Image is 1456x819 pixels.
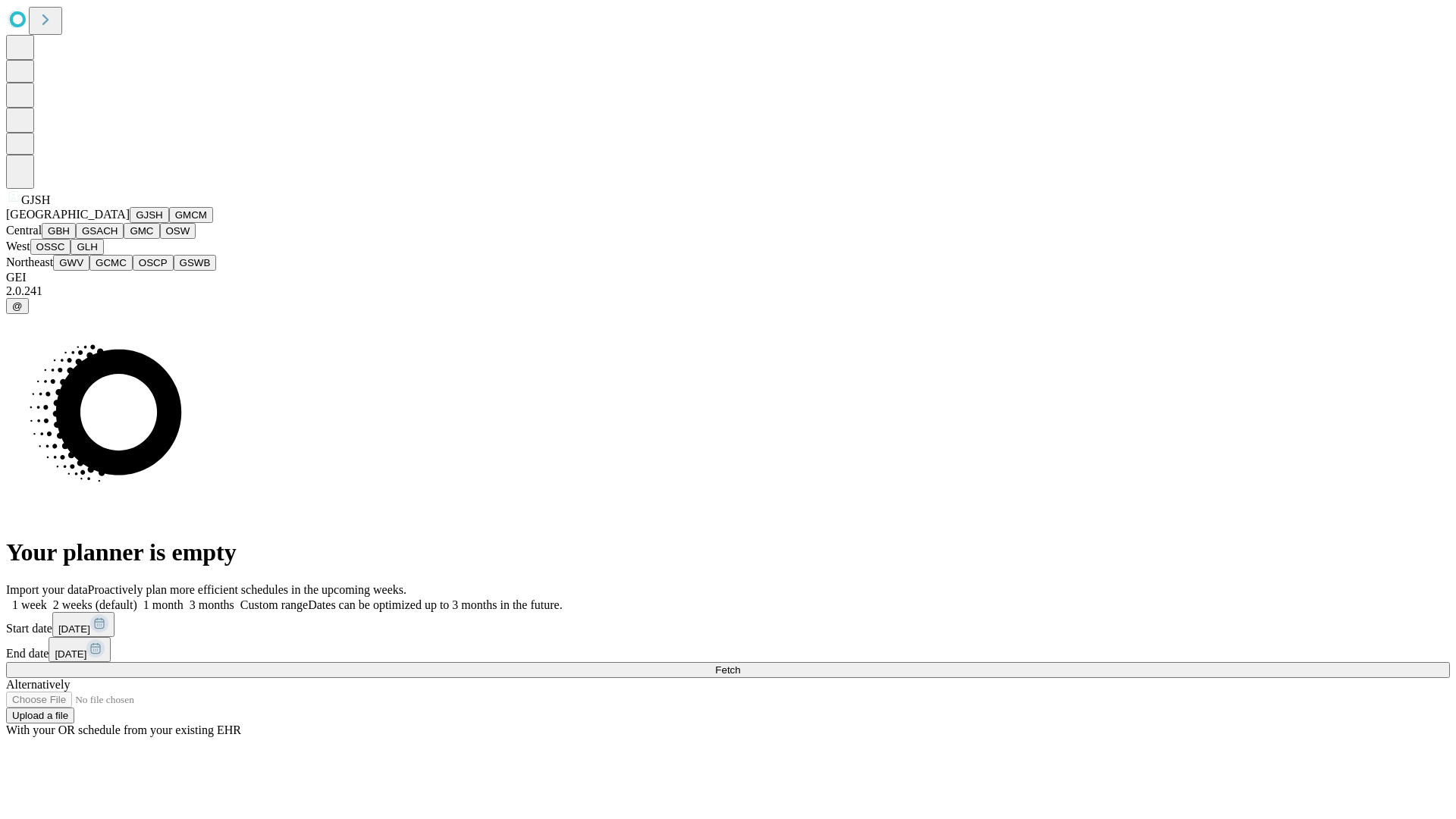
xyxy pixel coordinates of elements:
[308,598,562,611] span: Dates can be optimized up to 3 months in the future.
[124,223,159,239] button: GMC
[6,723,241,736] span: With your OR schedule from your existing EHR
[12,300,23,312] span: @
[6,240,30,253] span: West
[71,239,103,255] button: GLH
[58,623,90,635] span: [DATE]
[6,678,70,691] span: Alternatively
[143,598,184,611] span: 1 month
[174,255,217,271] button: GSWB
[53,598,137,611] span: 2 weeks (default)
[160,223,196,239] button: OSW
[88,583,406,596] span: Proactively plan more efficient schedules in the upcoming weeks.
[49,637,111,662] button: [DATE]
[715,664,740,676] span: Fetch
[130,207,169,223] button: GJSH
[76,223,124,239] button: GSACH
[6,224,42,237] span: Central
[6,612,1450,637] div: Start date
[55,648,86,660] span: [DATE]
[6,298,29,314] button: @
[190,598,234,611] span: 3 months
[30,239,71,255] button: OSSC
[6,538,1450,566] h1: Your planner is empty
[240,598,308,611] span: Custom range
[6,662,1450,678] button: Fetch
[6,583,88,596] span: Import your data
[6,637,1450,662] div: End date
[12,598,47,611] span: 1 week
[53,255,89,271] button: GWV
[169,207,213,223] button: GMCM
[52,612,115,637] button: [DATE]
[89,255,133,271] button: GCMC
[6,208,130,221] span: [GEOGRAPHIC_DATA]
[21,193,50,206] span: GJSH
[42,223,76,239] button: GBH
[6,284,1450,298] div: 2.0.241
[6,708,74,723] button: Upload a file
[6,271,1450,284] div: GEI
[133,255,174,271] button: OSCP
[6,256,53,268] span: Northeast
